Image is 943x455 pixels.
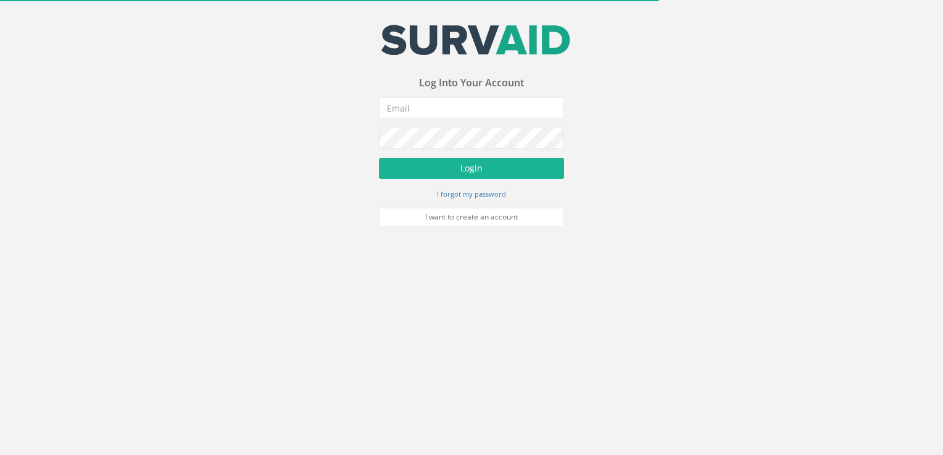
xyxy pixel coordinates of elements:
small: I forgot my password [437,189,506,199]
h3: Log Into Your Account [379,78,564,89]
a: I want to create an account [379,208,564,226]
button: Login [379,158,564,179]
a: I forgot my password [437,188,506,199]
input: Email [379,97,564,118]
